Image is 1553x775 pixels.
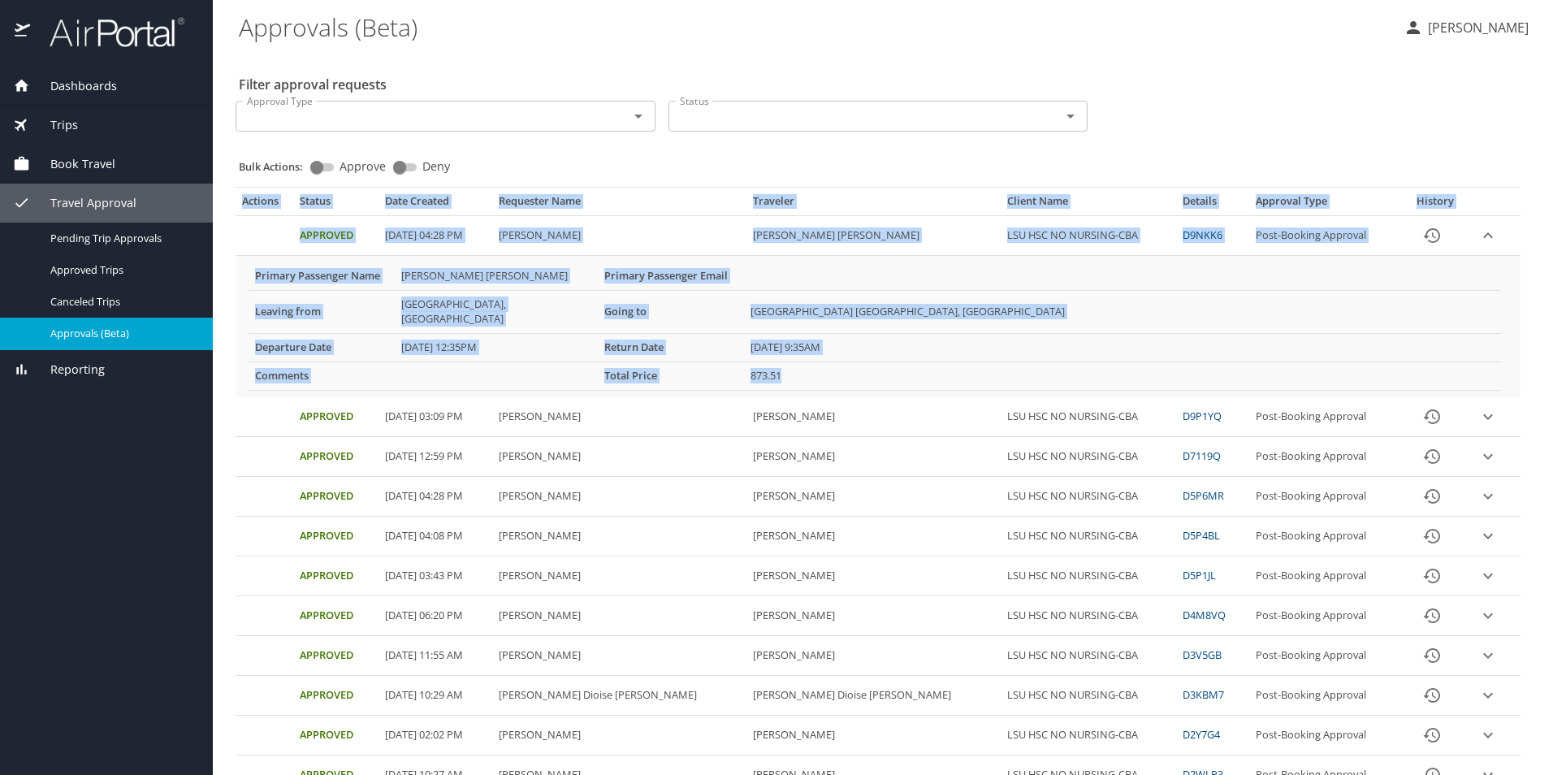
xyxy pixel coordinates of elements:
span: Trips [30,116,78,134]
h1: Approvals (Beta) [239,2,1391,52]
td: [PERSON_NAME] Dioise [PERSON_NAME] [746,676,1001,716]
button: expand row [1476,444,1500,469]
th: Departure Date [249,333,395,362]
td: Post-Booking Approval [1249,397,1401,437]
td: Approved [293,216,379,256]
td: [DATE] 02:02 PM [379,716,492,756]
td: LSU HSC NO NURSING-CBA [1001,676,1176,716]
td: Approved [293,636,379,676]
td: Approved [293,397,379,437]
td: [GEOGRAPHIC_DATA] [GEOGRAPHIC_DATA], [GEOGRAPHIC_DATA] [744,290,1501,333]
button: expand row [1476,484,1500,509]
td: [PERSON_NAME] [492,437,746,477]
span: Book Travel [30,155,115,173]
td: [PERSON_NAME] [746,437,1001,477]
a: D7119Q [1183,448,1221,463]
td: LSU HSC NO NURSING-CBA [1001,397,1176,437]
a: D5P6MR [1183,488,1224,503]
th: Total Price [598,362,744,390]
td: [PERSON_NAME] [492,517,746,556]
button: History [1412,596,1451,635]
button: History [1412,636,1451,675]
td: LSU HSC NO NURSING-CBA [1001,517,1176,556]
td: [DATE] 04:08 PM [379,517,492,556]
button: Open [1059,105,1082,128]
td: [DATE] 11:55 AM [379,636,492,676]
button: History [1412,716,1451,755]
th: Actions [236,194,293,215]
td: Post-Booking Approval [1249,517,1401,556]
td: LSU HSC NO NURSING-CBA [1001,216,1176,256]
table: More info for approvals [249,262,1501,391]
td: [DATE] 03:09 PM [379,397,492,437]
span: Approved Trips [50,262,193,278]
span: Approve [340,161,386,172]
td: Post-Booking Approval [1249,556,1401,596]
button: Open [627,105,650,128]
span: Deny [422,161,450,172]
td: [DATE] 9:35AM [744,333,1501,362]
td: Approved [293,437,379,477]
td: [PERSON_NAME] [492,477,746,517]
td: [PERSON_NAME] [746,716,1001,756]
td: [PERSON_NAME] [PERSON_NAME] [746,216,1001,256]
td: Post-Booking Approval [1249,216,1401,256]
td: LSU HSC NO NURSING-CBA [1001,716,1176,756]
a: D4M8VQ [1183,608,1226,622]
span: Dashboards [30,77,117,95]
td: Approved [293,596,379,636]
td: Approved [293,676,379,716]
td: [PERSON_NAME] [PERSON_NAME] [395,262,598,290]
th: Primary Passenger Email [598,262,744,290]
img: airportal-logo.png [32,16,184,48]
td: Post-Booking Approval [1249,636,1401,676]
p: [PERSON_NAME] [1423,18,1529,37]
td: Approved [293,556,379,596]
button: History [1412,556,1451,595]
th: Approval Type [1249,194,1401,215]
th: Details [1176,194,1249,215]
span: Pending Trip Approvals [50,231,193,246]
span: Approvals (Beta) [50,326,193,341]
th: Return Date [598,333,744,362]
a: D3KBM7 [1183,687,1224,702]
th: Leaving from [249,290,395,333]
button: History [1412,216,1451,255]
p: Bulk Actions: [239,159,316,174]
button: expand row [1476,223,1500,248]
td: LSU HSC NO NURSING-CBA [1001,636,1176,676]
td: Approved [293,477,379,517]
td: [DATE] 06:20 PM [379,596,492,636]
img: icon-airportal.png [15,16,32,48]
th: Date Created [379,194,492,215]
td: [PERSON_NAME] [492,216,746,256]
td: [PERSON_NAME] [746,556,1001,596]
td: Post-Booking Approval [1249,477,1401,517]
td: [PERSON_NAME] [492,596,746,636]
button: expand row [1476,604,1500,628]
a: D2Y7G4 [1183,727,1220,742]
button: expand row [1476,405,1500,429]
button: expand row [1476,683,1500,708]
td: [GEOGRAPHIC_DATA], [GEOGRAPHIC_DATA] [395,290,598,333]
button: [PERSON_NAME] [1397,13,1535,42]
td: [PERSON_NAME] [746,517,1001,556]
th: Traveler [746,194,1001,215]
th: Requester Name [492,194,746,215]
td: 873.51 [744,362,1501,390]
th: Primary Passenger Name [249,262,395,290]
button: expand row [1476,564,1500,588]
td: [PERSON_NAME] [492,556,746,596]
td: [PERSON_NAME] [746,596,1001,636]
td: [DATE] 04:28 PM [379,477,492,517]
th: Going to [598,290,744,333]
td: [DATE] 10:29 AM [379,676,492,716]
td: [PERSON_NAME] [746,636,1001,676]
td: Post-Booking Approval [1249,596,1401,636]
span: Reporting [30,361,105,379]
td: [PERSON_NAME] [746,477,1001,517]
span: Canceled Trips [50,294,193,310]
th: History [1401,194,1469,215]
th: Client Name [1001,194,1176,215]
td: Post-Booking Approval [1249,716,1401,756]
